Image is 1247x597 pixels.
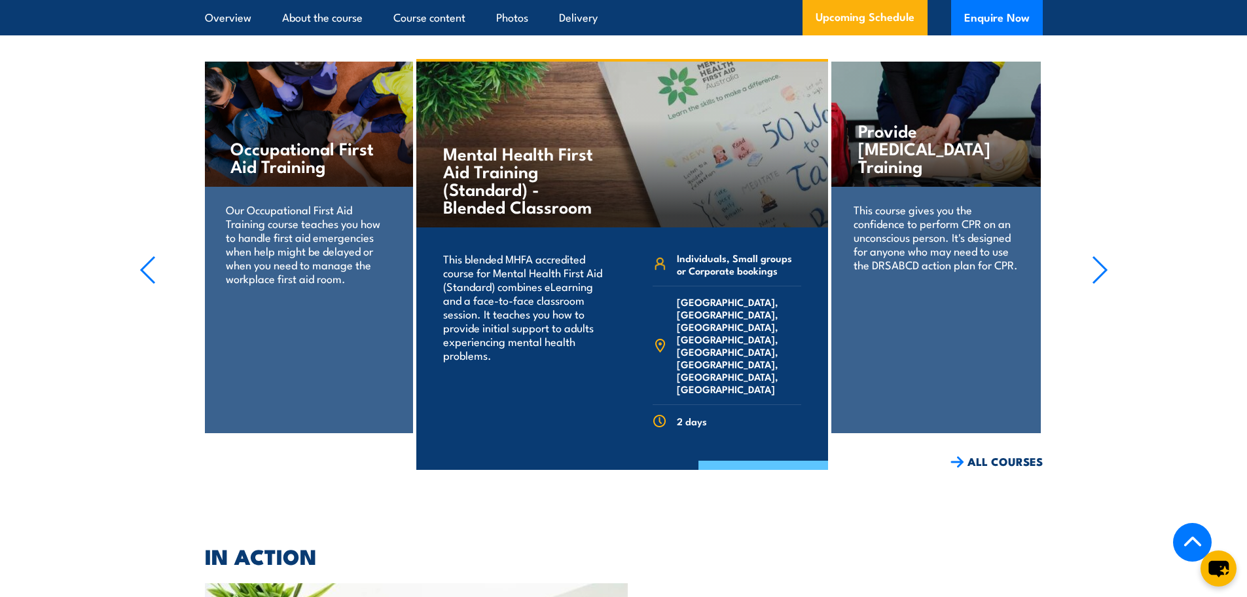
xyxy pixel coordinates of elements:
span: [GEOGRAPHIC_DATA], [GEOGRAPHIC_DATA], [GEOGRAPHIC_DATA], [GEOGRAPHIC_DATA], [GEOGRAPHIC_DATA], [G... [677,296,801,395]
span: 2 days [677,415,707,427]
p: Our Occupational First Aid Training course teaches you how to handle first aid emergencies when h... [226,202,390,285]
span: Individuals, Small groups or Corporate bookings [677,252,801,277]
p: This course gives you the confidence to perform CPR on an unconscious person. It's designed for a... [854,202,1018,271]
a: COURSE DETAILS [698,461,828,495]
h4: Mental Health First Aid Training (Standard) - Blended Classroom [443,144,597,215]
button: chat-button [1201,550,1237,587]
h4: Provide [MEDICAL_DATA] Training [858,121,1013,174]
p: This blended MHFA accredited course for Mental Health First Aid (Standard) combines eLearning and... [443,252,605,362]
h2: IN ACTION [205,547,1043,565]
h4: Occupational First Aid Training [230,139,386,174]
a: ALL COURSES [950,454,1043,469]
